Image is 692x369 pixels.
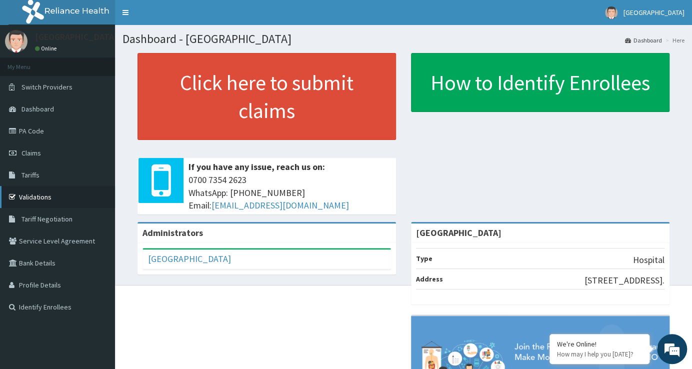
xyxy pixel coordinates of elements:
[188,161,325,172] b: If you have any issue, reach us on:
[411,53,669,112] a: How to Identify Enrollees
[557,339,642,348] div: We're Online!
[18,50,40,75] img: d_794563401_company_1708531726252_794563401
[5,30,27,52] img: User Image
[416,227,501,238] strong: [GEOGRAPHIC_DATA]
[52,56,168,69] div: Chat with us now
[21,214,72,223] span: Tariff Negotiation
[58,117,138,218] span: We're online!
[605,6,617,19] img: User Image
[21,104,54,113] span: Dashboard
[5,255,190,290] textarea: Type your message and hit 'Enter'
[21,148,41,157] span: Claims
[142,227,203,238] b: Administrators
[416,254,432,263] b: Type
[211,199,349,211] a: [EMAIL_ADDRESS][DOMAIN_NAME]
[623,8,684,17] span: [GEOGRAPHIC_DATA]
[188,173,391,212] span: 0700 7354 2623 WhatsApp: [PHONE_NUMBER] Email:
[164,5,188,29] div: Minimize live chat window
[148,253,231,264] a: [GEOGRAPHIC_DATA]
[122,32,684,45] h1: Dashboard - [GEOGRAPHIC_DATA]
[625,36,662,44] a: Dashboard
[416,274,443,283] b: Address
[557,350,642,358] p: How may I help you today?
[21,82,72,91] span: Switch Providers
[35,45,59,52] a: Online
[584,274,664,287] p: [STREET_ADDRESS].
[137,53,396,140] a: Click here to submit claims
[663,36,684,44] li: Here
[21,170,39,179] span: Tariffs
[35,32,117,41] p: [GEOGRAPHIC_DATA]
[633,253,664,266] p: Hospital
